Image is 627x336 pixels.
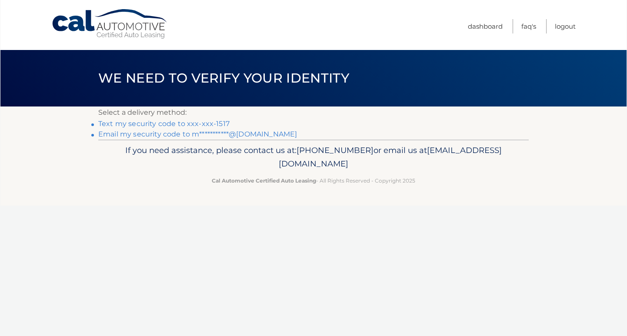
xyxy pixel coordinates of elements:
p: - All Rights Reserved - Copyright 2025 [104,176,523,185]
a: Dashboard [468,19,503,33]
a: Cal Automotive [51,9,169,40]
strong: Cal Automotive Certified Auto Leasing [212,177,316,184]
p: If you need assistance, please contact us at: or email us at [104,143,523,171]
p: Select a delivery method: [98,106,529,119]
span: We need to verify your identity [98,70,349,86]
span: [PHONE_NUMBER] [297,145,374,155]
a: Text my security code to xxx-xxx-1517 [98,120,230,128]
a: Logout [555,19,576,33]
a: FAQ's [521,19,536,33]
